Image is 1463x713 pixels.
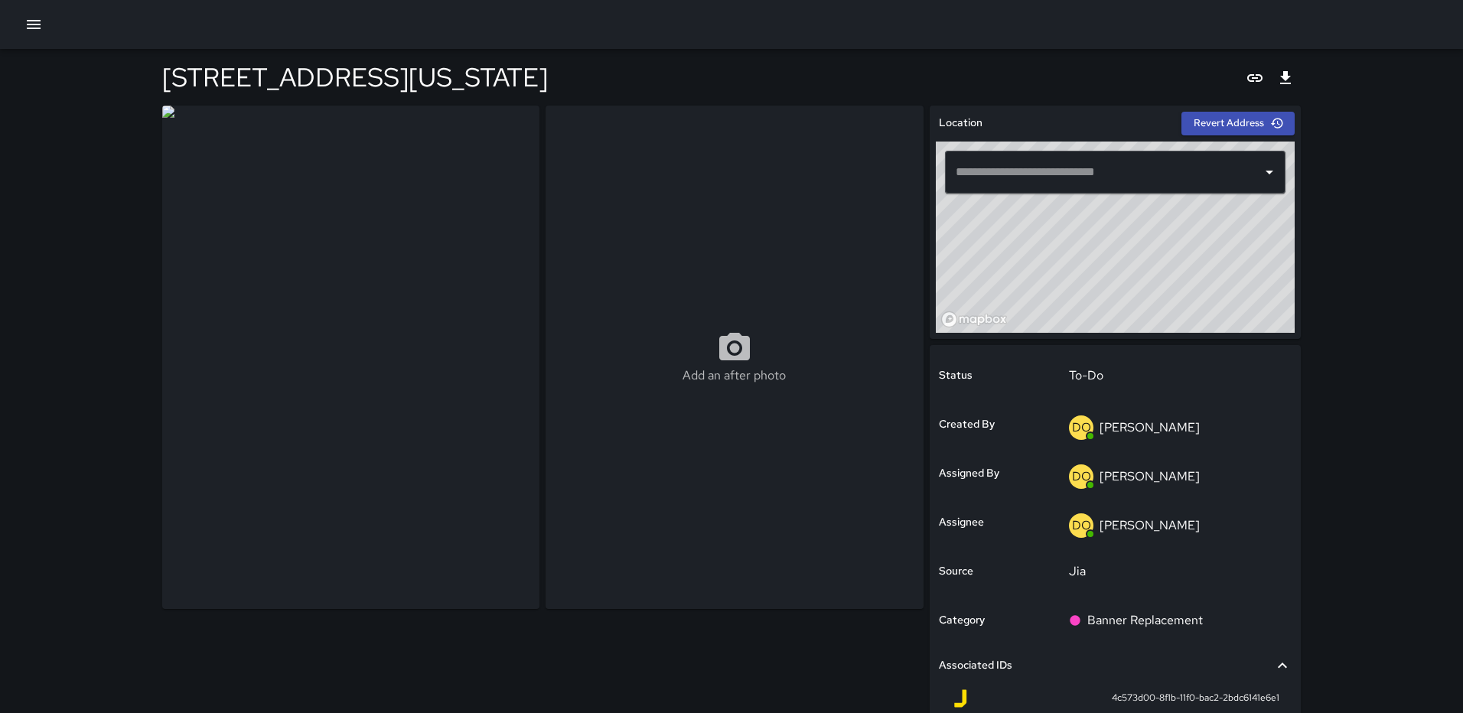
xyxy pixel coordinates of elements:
h6: Location [939,115,982,132]
p: [PERSON_NAME] [1100,468,1200,484]
p: [PERSON_NAME] [1100,517,1200,533]
h6: Associated IDs [939,657,1012,674]
p: DO [1072,418,1091,437]
h6: Assigned By [939,465,999,482]
p: Jia [1069,562,1281,581]
h6: Created By [939,416,995,433]
h4: [STREET_ADDRESS][US_STATE] [162,61,548,93]
p: DO [1072,467,1091,486]
p: To-Do [1069,366,1281,385]
h6: Category [939,612,985,629]
button: Revert Address [1181,112,1295,135]
p: [PERSON_NAME] [1100,419,1200,435]
div: Associated IDs [939,648,1292,683]
button: Copy link [1240,63,1270,93]
img: request_images%2F67770e30-8f1b-11f0-bac2-2bdc6141e6e1 [162,106,539,609]
button: Open [1259,161,1280,183]
span: 4c573d00-8f1b-11f0-bac2-2bdc6141e6e1 [1112,691,1279,706]
p: Add an after photo [683,366,786,385]
p: DO [1072,516,1091,535]
button: Export [1270,63,1301,93]
h6: Source [939,563,973,580]
h6: Assignee [939,514,984,531]
h6: Status [939,367,973,384]
p: Banner Replacement [1087,611,1203,630]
